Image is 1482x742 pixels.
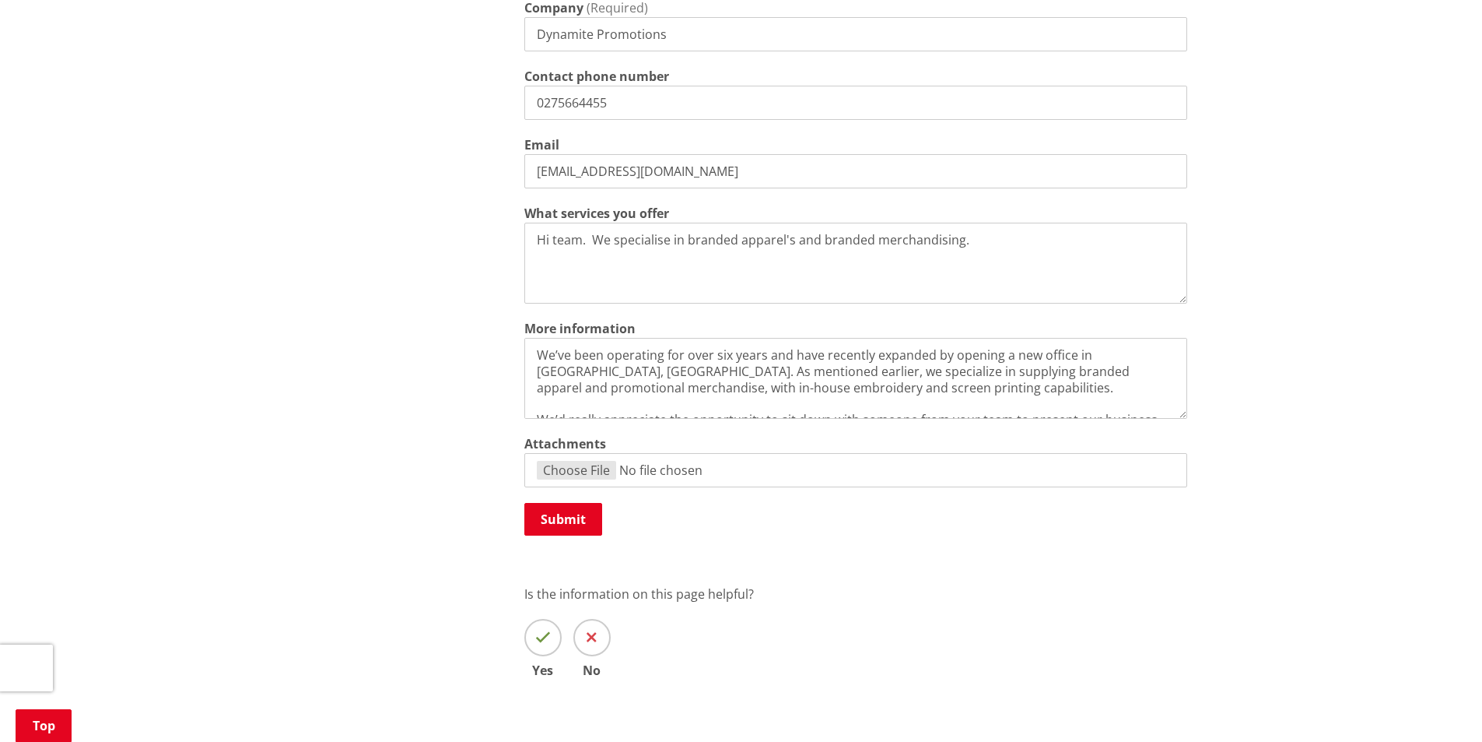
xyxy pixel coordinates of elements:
a: Top [16,709,72,742]
p: Is the information on this page helpful? [524,585,1187,603]
textarea: Hi team. We specialise in branded apparel's and branded merchandising. [524,223,1187,304]
label: Contact phone number [524,67,669,86]
textarea: We’ve been operating for over six years and have recently expanded by opening a new office in [GE... [524,338,1187,419]
span: No [573,664,611,677]
iframe: Messenger Launcher [1410,677,1466,733]
label: More information [524,319,636,338]
label: What services you offer [524,204,669,223]
span: Yes [524,664,562,677]
label: Attachments [524,434,606,453]
label: Email [524,135,559,154]
button: Submit [524,503,602,536]
input: file [524,453,1187,487]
